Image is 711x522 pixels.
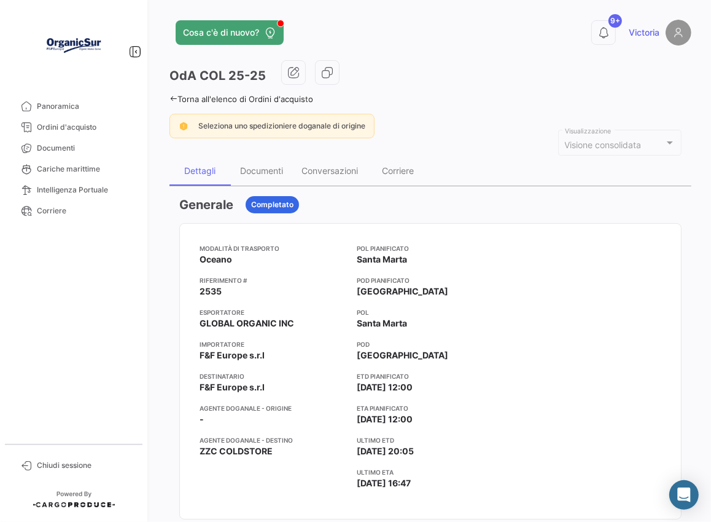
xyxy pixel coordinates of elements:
[200,275,347,285] app-card-info-title: Riferimento #
[357,285,448,298] span: [GEOGRAPHIC_DATA]
[200,349,265,362] span: F&F Europe s.r.l
[357,275,504,285] app-card-info-title: POD pianificato
[43,15,104,76] img: Logo+OrganicSur.png
[176,20,284,45] button: Cosa c'è di nuovo?
[357,371,504,381] app-card-info-title: ETD pianificato
[200,381,265,393] span: F&F Europe s.r.l
[37,460,133,471] span: Chiudi sessione
[357,477,411,489] span: [DATE] 16:47
[200,307,347,317] app-card-info-title: Esportatore
[251,199,293,210] span: Completato
[357,339,504,349] app-card-info-title: POD
[357,381,413,393] span: [DATE] 12:00
[10,159,138,180] a: Cariche marittime
[200,285,222,298] span: 2535
[200,253,232,266] span: Oceano
[37,143,133,154] span: Documenti
[37,205,133,216] span: Corriere
[200,339,347,349] app-card-info-title: Importatore
[10,138,138,159] a: Documenti
[37,122,133,133] span: Ordini d'acquisto
[357,317,407,330] span: Santa Marta
[200,445,273,457] span: ZZC COLDSTORE
[200,317,294,330] span: GLOBAL ORGANIC INC
[10,200,138,221] a: Corriere
[666,20,691,45] img: placeholder-user.png
[357,349,448,362] span: [GEOGRAPHIC_DATA]
[357,403,504,413] app-card-info-title: ETA pianificato
[10,117,138,138] a: Ordini d'acquisto
[169,67,266,84] h3: OdA COL 25-25
[357,435,504,445] app-card-info-title: Ultimo ETD
[565,140,642,150] mat-select-trigger: Visione consolidata
[169,94,313,104] a: Torna all'elenco di Ordini d'acquisto
[382,165,414,176] div: Corriere
[357,253,407,266] span: Santa Marta
[198,121,365,130] span: Seleziona uno spedizioniere doganale di origine
[200,413,204,425] span: -
[183,26,259,39] span: Cosa c'è di nuovo?
[10,180,138,200] a: Intelligenza Portuale
[200,243,347,253] app-card-info-title: Modalità di trasporto
[185,165,216,176] div: Dettagli
[37,184,133,196] span: Intelligenza Portuale
[10,96,138,117] a: Panoramica
[357,445,414,457] span: [DATE] 20:05
[629,26,659,39] span: Victoria
[357,467,504,477] app-card-info-title: Ultimo ETA
[37,164,133,175] span: Cariche marittime
[357,413,413,425] span: [DATE] 12:00
[179,196,233,213] h3: Generale
[357,243,504,253] app-card-info-title: POL pianificato
[37,101,133,112] span: Panoramica
[357,307,504,317] app-card-info-title: POL
[301,165,358,176] div: Conversazioni
[669,480,699,510] div: Abrir Intercom Messenger
[240,165,283,176] div: Documenti
[200,403,347,413] app-card-info-title: Agente doganale - Origine
[200,435,347,445] app-card-info-title: Agente doganale - Destino
[200,371,347,381] app-card-info-title: Destinatario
